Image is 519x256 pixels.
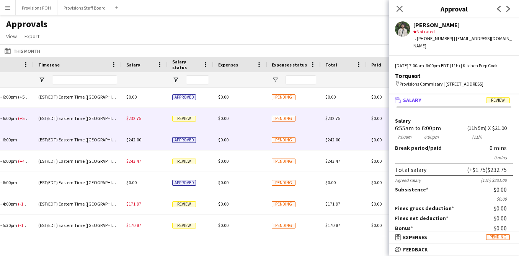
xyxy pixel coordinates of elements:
span: Pending [486,234,510,240]
span: $0.00 [126,180,137,185]
span: Export [24,33,39,40]
a: Export [21,31,42,41]
span: (-11m) [18,201,31,207]
span: Pending [272,94,295,100]
label: Subsistence [395,186,428,193]
mat-expansion-panel-header: ExpensesPending [389,232,519,243]
span: (+5m) [18,94,30,100]
span: $0.00 [218,158,228,164]
span: View [6,33,17,40]
label: Fines gross deduction [395,205,454,212]
span: $0.00 [218,115,228,121]
input: Salary status Filter Input [186,75,209,84]
label: Bonus [395,225,413,232]
span: 6:00pm [3,180,17,185]
span: $0.00 [371,94,382,100]
span: $0.00 [371,137,382,143]
span: $0.00 [325,180,336,185]
span: $171.97 [325,201,340,207]
div: X [488,125,491,131]
span: Expenses [403,234,427,241]
span: - [0,94,2,100]
span: Salary [403,97,421,104]
span: Review [172,201,196,207]
div: $0.00 [494,186,513,193]
span: $0.00 [218,222,228,228]
span: - [0,115,2,121]
label: Fines net deduction [395,215,448,222]
span: $242.00 [325,137,340,143]
span: Timezone [38,62,60,68]
span: Pending [272,159,295,164]
span: Pending [272,201,295,207]
span: $170.87 [126,222,141,228]
span: 6:00pm [3,158,17,164]
div: (11h) $231.00 [481,177,513,183]
div: (EST/EDT) Eastern Time ([GEOGRAPHIC_DATA] & [GEOGRAPHIC_DATA]) [34,193,122,214]
span: $0.00 [371,158,382,164]
span: Salary status [172,59,200,70]
span: - [0,158,2,164]
span: $0.00 [371,115,382,121]
span: Review [172,116,196,122]
span: - [0,201,2,207]
span: $0.00 [218,201,228,207]
button: Open Filter Menu [272,76,279,83]
span: Pending [272,116,295,122]
span: $0.00 [218,137,228,143]
div: (+$1.75) $232.75 [467,166,507,173]
input: Expenses status Filter Input [286,75,316,84]
span: Expenses [218,62,238,68]
span: $170.87 [325,222,340,228]
div: 0 mins [395,155,513,160]
span: $232.75 [126,115,141,121]
span: Review [172,159,196,164]
span: Expenses status [272,62,307,68]
a: View [3,31,20,41]
span: $243.47 [126,158,141,164]
div: 6:55am [395,125,414,131]
span: (+5m) [18,115,30,121]
div: Total salary [395,166,426,173]
button: Open Filter Menu [38,76,45,83]
span: 6:00pm [3,115,17,121]
span: - [0,180,2,185]
mat-expansion-panel-header: SalaryReview [389,94,519,106]
span: (-14m) [18,222,31,228]
div: [PERSON_NAME] [413,21,513,28]
span: 4:00pm [3,201,17,207]
div: t. [PHONE_NUMBER] | [EMAIL_ADDRESS][DOMAIN_NAME] [413,35,513,49]
span: $0.00 [371,180,382,185]
div: (EST/EDT) Eastern Time ([GEOGRAPHIC_DATA] & [GEOGRAPHIC_DATA]) [34,151,122,172]
span: Break period [395,144,428,151]
span: $171.97 [126,201,141,207]
span: - [0,137,2,143]
div: $21.00 [492,125,513,131]
div: 7:00am [395,134,414,140]
span: Approved [172,137,196,143]
div: 6:00pm [422,125,441,131]
label: /paid [395,144,442,151]
span: Salary [126,62,140,68]
div: 11h [467,134,486,140]
button: Open Filter Menu [172,76,179,83]
div: (EST/EDT) Eastern Time ([GEOGRAPHIC_DATA] & [GEOGRAPHIC_DATA]) [34,108,122,129]
div: (EST/EDT) Eastern Time ([GEOGRAPHIC_DATA] & [GEOGRAPHIC_DATA]) [34,129,122,150]
span: Total [325,62,337,68]
h3: Approval [389,4,519,14]
div: $0.00 [494,225,513,232]
span: $243.47 [325,158,340,164]
span: $0.00 [126,94,137,100]
div: to [415,125,420,131]
span: Feedback [403,246,428,253]
div: Torquest [395,72,513,79]
div: Provisions Commisary | [STREET_ADDRESS] [395,81,513,87]
input: Timezone Filter Input [52,75,117,84]
div: $0.00 [494,215,513,222]
span: $0.00 [325,94,336,100]
div: $0.00 [494,205,513,212]
label: Salary [395,118,513,124]
div: $0.00 [395,196,513,202]
span: Review [172,223,196,228]
span: 6:00pm [3,137,17,143]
